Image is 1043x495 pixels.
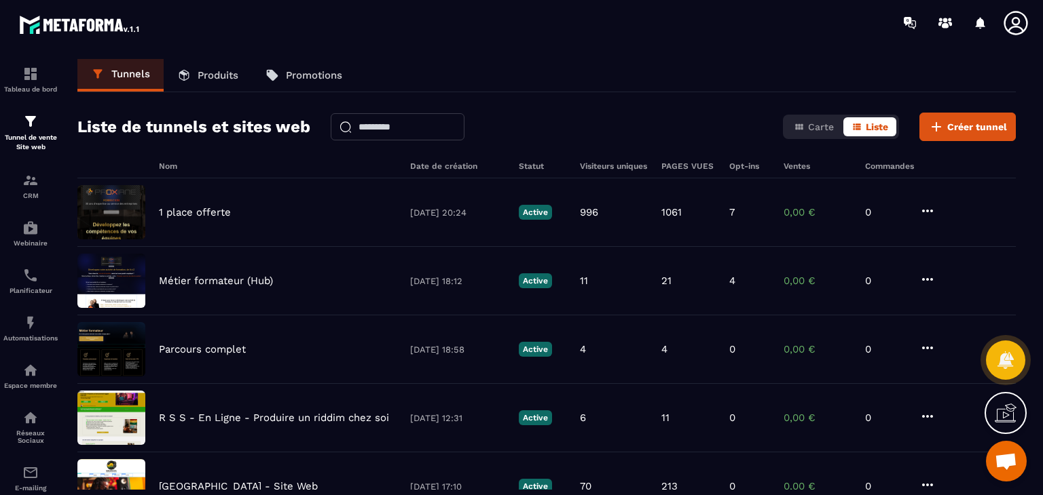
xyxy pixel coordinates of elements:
[3,239,58,247] p: Webinaire
[22,267,39,283] img: scheduler
[3,352,58,399] a: automationsautomationsEspace membre
[519,342,552,357] p: Active
[77,185,145,239] img: image
[784,480,852,492] p: 0,00 €
[159,206,231,218] p: 1 place offerte
[865,275,906,287] p: 0
[580,412,586,424] p: 6
[580,206,598,218] p: 996
[729,161,770,171] h6: Opt-ins
[198,69,238,81] p: Produits
[22,464,39,481] img: email
[3,162,58,210] a: formationformationCRM
[77,59,164,92] a: Tunnels
[808,121,834,132] span: Carte
[865,161,914,171] h6: Commandes
[661,161,716,171] h6: PAGES VUES
[865,206,906,218] p: 0
[3,103,58,162] a: formationformationTunnel de vente Site web
[661,275,672,287] p: 21
[784,206,852,218] p: 0,00 €
[519,410,552,425] p: Active
[729,275,735,287] p: 4
[286,69,342,81] p: Promotions
[519,161,566,171] h6: Statut
[947,120,1007,134] span: Créer tunnel
[3,210,58,257] a: automationsautomationsWebinaire
[3,484,58,492] p: E-mailing
[22,220,39,236] img: automations
[410,276,505,286] p: [DATE] 18:12
[661,206,682,218] p: 1061
[77,254,145,308] img: image
[111,68,150,80] p: Tunnels
[786,117,842,136] button: Carte
[3,257,58,304] a: schedulerschedulerPlanificateur
[661,412,670,424] p: 11
[22,410,39,426] img: social-network
[3,133,58,152] p: Tunnel de vente Site web
[729,412,735,424] p: 0
[865,343,906,355] p: 0
[519,205,552,220] p: Active
[3,382,58,389] p: Espace membre
[22,172,39,189] img: formation
[22,315,39,331] img: automations
[77,391,145,445] img: image
[159,480,318,492] p: [GEOGRAPHIC_DATA] - Site Web
[77,322,145,376] img: image
[865,412,906,424] p: 0
[159,412,389,424] p: R S S - En Ligne - Produire un riddim chez soi
[784,343,852,355] p: 0,00 €
[22,113,39,130] img: formation
[3,85,58,93] p: Tableau de bord
[3,56,58,103] a: formationformationTableau de bord
[580,343,586,355] p: 4
[919,113,1016,141] button: Créer tunnel
[3,192,58,199] p: CRM
[784,275,852,287] p: 0,00 €
[784,412,852,424] p: 0,00 €
[410,344,505,355] p: [DATE] 18:58
[661,480,678,492] p: 213
[784,161,852,171] h6: Ventes
[410,481,505,492] p: [DATE] 17:10
[580,480,591,492] p: 70
[3,287,58,294] p: Planificateur
[22,362,39,378] img: automations
[22,66,39,82] img: formation
[519,479,552,494] p: Active
[865,480,906,492] p: 0
[77,113,310,140] h2: Liste de tunnels et sites web
[3,334,58,342] p: Automatisations
[159,343,246,355] p: Parcours complet
[159,161,397,171] h6: Nom
[519,273,552,288] p: Active
[729,480,735,492] p: 0
[252,59,356,92] a: Promotions
[3,399,58,454] a: social-networksocial-networkRéseaux Sociaux
[159,275,273,287] p: Métier formateur (Hub)
[986,441,1027,481] div: Ouvrir le chat
[843,117,896,136] button: Liste
[729,206,735,218] p: 7
[580,275,588,287] p: 11
[729,343,735,355] p: 0
[164,59,252,92] a: Produits
[866,121,888,132] span: Liste
[410,207,505,218] p: [DATE] 20:24
[19,12,141,37] img: logo
[661,343,667,355] p: 4
[410,413,505,423] p: [DATE] 12:31
[3,429,58,444] p: Réseaux Sociaux
[3,304,58,352] a: automationsautomationsAutomatisations
[410,161,505,171] h6: Date de création
[580,161,648,171] h6: Visiteurs uniques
